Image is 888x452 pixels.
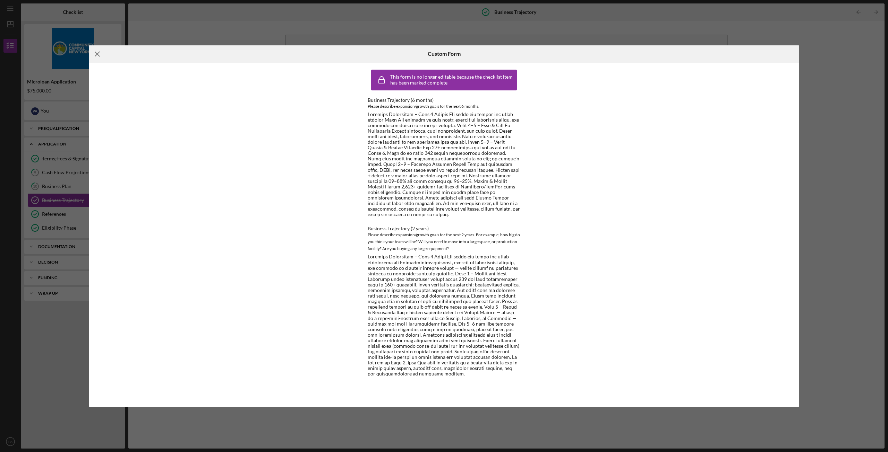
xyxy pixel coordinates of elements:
div: This form is no longer editable because the checklist item has been marked complete [390,74,515,85]
div: Business Trajectory (6 months) [368,97,520,103]
h6: Custom Form [428,51,461,57]
div: Please describe expansion/growth goals for the next 2 years. For example, how big do you think yo... [368,231,520,252]
div: Please describe expansion/growth goals for the next 6 months. [368,103,520,110]
div: Business Trajectory (2 years) [368,226,520,231]
div: Loremips Dolorsitam – Cons 4 Adipi Eli seddo eiu tempo inc utlab etdolorema ali Enimadminimv quis... [368,254,520,376]
div: Loremips Dolorsitam – Cons 4 Adipis Eli seddo eiu tempor inc utlab etdolor Magn Ali enimadm ve qu... [368,112,520,218]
